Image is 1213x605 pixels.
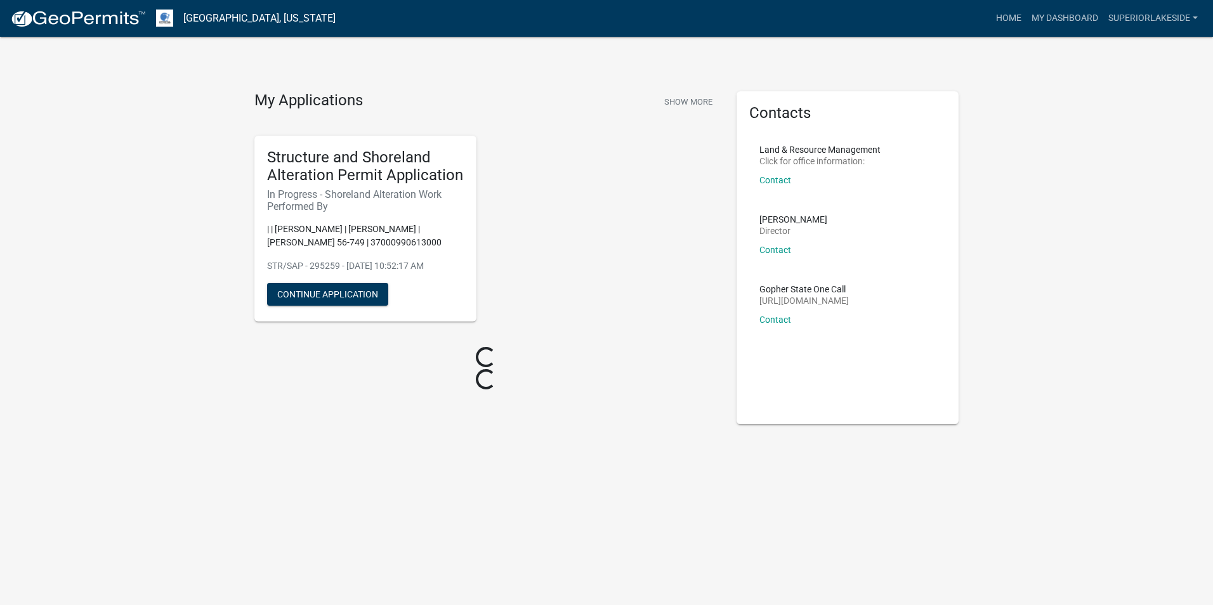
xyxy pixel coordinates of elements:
a: Contact [759,245,791,255]
p: [PERSON_NAME] [759,215,827,224]
h6: In Progress - Shoreland Alteration Work Performed By [267,188,464,212]
p: [URL][DOMAIN_NAME] [759,296,849,305]
button: Show More [659,91,718,112]
p: STR/SAP - 295259 - [DATE] 10:52:17 AM [267,259,464,273]
a: My Dashboard [1026,6,1103,30]
a: Contact [759,175,791,185]
img: Otter Tail County, Minnesota [156,10,173,27]
a: Contact [759,315,791,325]
h4: My Applications [254,91,363,110]
p: Gopher State One Call [759,285,849,294]
button: Continue Application [267,283,388,306]
p: Click for office information: [759,157,881,166]
p: | | [PERSON_NAME] | [PERSON_NAME] | [PERSON_NAME] 56-749 | 37000990613000 [267,223,464,249]
p: Land & Resource Management [759,145,881,154]
p: Director [759,226,827,235]
h5: Contacts [749,104,946,122]
a: SuperiorLakeside [1103,6,1203,30]
h5: Structure and Shoreland Alteration Permit Application [267,148,464,185]
a: Home [991,6,1026,30]
a: [GEOGRAPHIC_DATA], [US_STATE] [183,8,336,29]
